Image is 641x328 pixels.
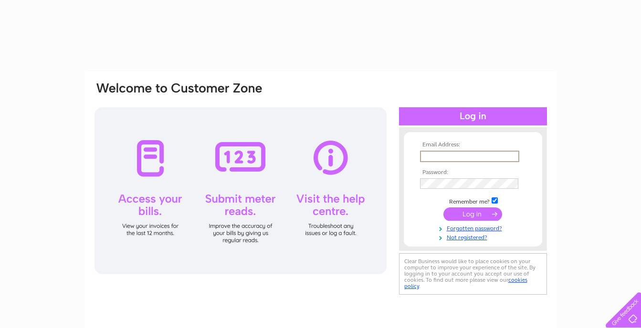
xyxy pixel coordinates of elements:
[418,142,528,148] th: Email Address:
[443,207,502,221] input: Submit
[420,223,528,232] a: Forgotten password?
[399,253,547,295] div: Clear Business would like to place cookies on your computer to improve your experience of the sit...
[404,277,527,289] a: cookies policy
[418,169,528,176] th: Password:
[418,196,528,205] td: Remember me?
[420,232,528,241] a: Not registered?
